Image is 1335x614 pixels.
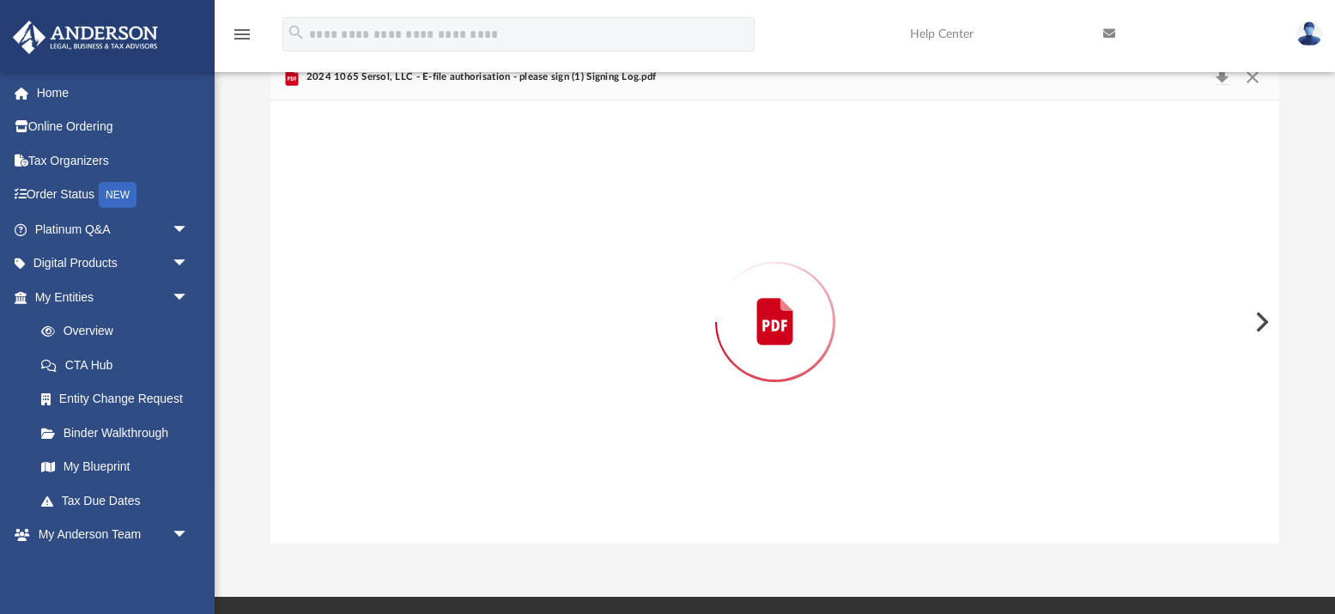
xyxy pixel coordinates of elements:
[12,143,215,178] a: Tax Organizers
[12,280,215,314] a: My Entitiesarrow_drop_down
[12,518,206,552] a: My Anderson Teamarrow_drop_down
[24,551,197,586] a: My Anderson Team
[232,33,252,45] a: menu
[24,348,215,382] a: CTA Hub
[24,450,206,484] a: My Blueprint
[12,246,215,281] a: Digital Productsarrow_drop_down
[24,382,215,416] a: Entity Change Request
[1241,298,1279,346] button: Next File
[12,212,215,246] a: Platinum Q&Aarrow_drop_down
[24,416,215,450] a: Binder Walkthrough
[24,314,215,349] a: Overview
[287,23,306,42] i: search
[1296,21,1322,46] img: User Pic
[1236,65,1267,89] button: Close
[172,280,206,315] span: arrow_drop_down
[24,483,215,518] a: Tax Due Dates
[1206,65,1237,89] button: Download
[12,178,215,213] a: Order StatusNEW
[270,55,1279,544] div: Preview
[302,70,656,85] span: 2024 1065 Sersol, LLC - E-file authorisation - please sign (1) Signing Log.pdf
[172,246,206,282] span: arrow_drop_down
[8,21,163,54] img: Anderson Advisors Platinum Portal
[172,212,206,247] span: arrow_drop_down
[12,110,215,144] a: Online Ordering
[99,182,137,208] div: NEW
[172,518,206,553] span: arrow_drop_down
[12,76,215,110] a: Home
[232,24,252,45] i: menu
